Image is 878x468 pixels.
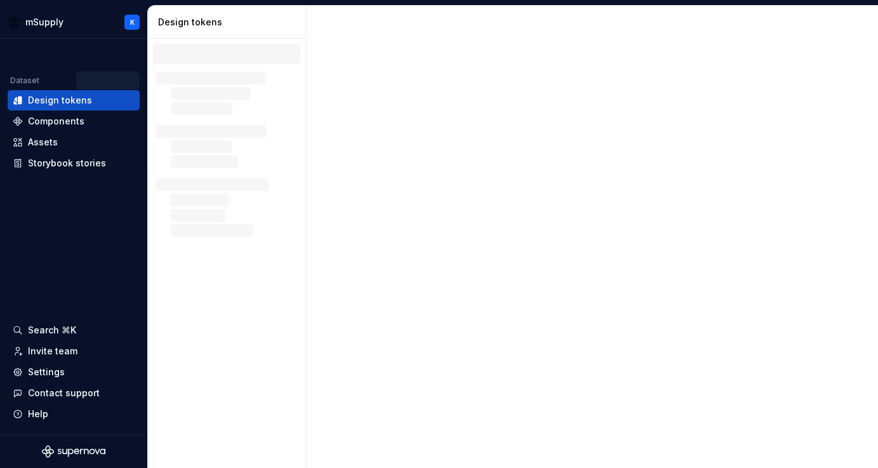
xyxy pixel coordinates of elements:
[28,115,84,128] div: Components
[28,387,100,399] div: Contact support
[8,90,140,110] a: Design tokens
[8,362,140,382] a: Settings
[8,404,140,424] button: Help
[8,383,140,403] button: Contact support
[28,157,106,170] div: Storybook stories
[25,16,63,29] div: mSupply
[42,445,105,458] svg: Supernova Logo
[10,76,39,86] div: Dataset
[28,324,76,337] div: Search ⌘K
[28,366,65,378] div: Settings
[28,136,58,149] div: Assets
[130,17,135,27] div: K
[28,345,77,358] div: Invite team
[158,16,301,29] div: Design tokens
[8,153,140,173] a: Storybook stories
[8,341,140,361] a: Invite team
[8,132,140,152] a: Assets
[28,94,92,107] div: Design tokens
[3,8,145,36] button: mSupplyK
[8,111,140,131] a: Components
[28,408,48,420] div: Help
[8,320,140,340] button: Search ⌘K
